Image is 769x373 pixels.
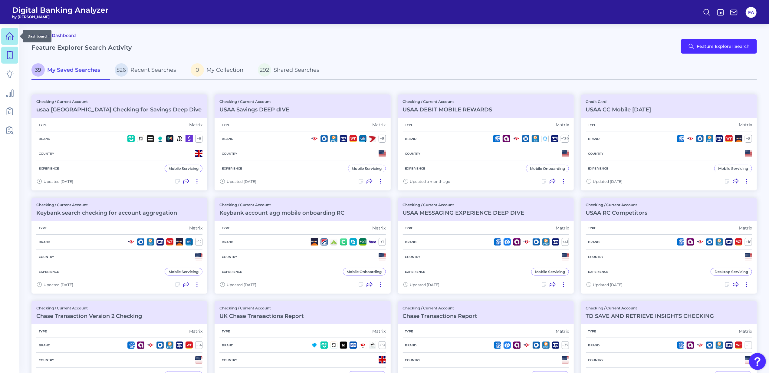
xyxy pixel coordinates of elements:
[403,358,423,362] h5: Country
[36,343,53,347] h5: Brand
[36,99,202,104] p: Checking / Current Account
[586,240,602,244] h5: Brand
[36,152,57,156] h5: Country
[36,255,57,259] h5: Country
[274,67,319,73] span: Shared Searches
[219,343,236,347] h5: Brand
[586,343,602,347] h5: Brand
[169,166,199,171] div: Mobile Servicing
[36,313,142,319] h3: Chase Transaction Version 2 Checking
[258,63,271,77] span: 292
[410,179,451,184] span: Updated a month ago
[593,282,623,287] span: Updated [DATE]
[253,61,329,80] a: 292Shared Searches
[556,122,569,127] div: Matrix
[581,94,757,190] a: Credit CardUSAA CC Mobile [DATE]TypeMatrixBrand+8CountryExperienceMobile ServicingUpdated [DATE]
[347,269,382,274] div: Mobile Onboarding
[36,203,177,207] p: Checking / Current Account
[530,166,565,171] div: Mobile Onboarding
[410,282,440,287] span: Updated [DATE]
[219,137,236,141] h5: Brand
[586,137,602,141] h5: Brand
[586,306,714,310] p: Checking / Current Account
[219,106,289,113] h3: USAA Savings DEEP dIVE
[36,210,177,216] h3: Keybank search checking for account aggregation
[586,329,599,333] h5: Type
[746,7,757,18] button: FA
[36,306,142,310] p: Checking / Current Account
[219,313,304,319] h3: UK Chase Transactions Report
[403,306,478,310] p: Checking / Current Account
[189,225,202,231] div: Matrix
[130,67,176,73] span: Recent Searches
[593,179,623,184] span: Updated [DATE]
[403,255,423,259] h5: Country
[215,198,390,294] a: Checking / Current AccountKeybank account agg mobile onboarding RCTypeMatrixBrand+1CountryExperie...
[403,210,524,216] h3: USAA MESSAGING EXPERIENCE DEEP DIVE
[206,67,243,73] span: My Collection
[373,328,386,334] div: Matrix
[403,240,419,244] h5: Brand
[581,198,757,294] a: Checking / Current AccountUSAA RC CompetitorsTypeMatrixBrand+16CountryExperienceDesktop Servicing...
[219,358,240,362] h5: Country
[586,203,648,207] p: Checking / Current Account
[586,123,599,127] h5: Type
[47,67,100,73] span: My Saved Searches
[36,358,57,362] h5: Country
[195,238,202,246] div: + 12
[227,282,256,287] span: Updated [DATE]
[373,225,386,231] div: Matrix
[403,270,428,274] h5: Experience
[586,99,651,104] p: Credit Card
[403,99,492,104] p: Checking / Current Account
[403,203,524,207] p: Checking / Current Account
[219,270,245,274] h5: Experience
[36,329,49,333] h5: Type
[697,44,750,49] span: Feature Explorer Search
[749,353,766,370] button: Open Resource Center
[44,179,73,184] span: Updated [DATE]
[36,167,61,170] h5: Experience
[352,166,382,171] div: Mobile Servicing
[562,341,569,349] div: + 37
[535,269,565,274] div: Mobile Servicing
[586,313,714,319] h3: TD SAVE AND RETRIEVE INSIGHTS CHECKING
[681,39,757,54] button: Feature Explorer Search
[36,226,49,230] h5: Type
[169,269,199,274] div: Mobile Servicing
[586,270,611,274] h5: Experience
[739,122,752,127] div: Matrix
[36,137,53,141] h5: Brand
[403,152,423,156] h5: Country
[219,167,245,170] h5: Experience
[586,106,651,113] h3: USAA CC Mobile [DATE]
[586,358,606,362] h5: Country
[403,106,492,113] h3: USAA DEBIT MOBILE REWARDS
[718,166,748,171] div: Mobile Servicing
[403,343,419,347] h5: Brand
[191,63,204,77] span: 0
[586,255,606,259] h5: Country
[195,135,202,143] div: + 6
[219,152,240,156] h5: Country
[195,341,202,349] div: + 14
[219,240,236,244] h5: Brand
[403,123,416,127] h5: Type
[189,328,202,334] div: Matrix
[36,270,61,274] h5: Experience
[115,63,128,77] span: 526
[556,225,569,231] div: Matrix
[31,44,132,51] h2: Feature Explorer Search Activity
[403,226,416,230] h5: Type
[219,123,232,127] h5: Type
[398,94,574,190] a: Checking / Current AccountUSAA DEBIT MOBILE REWARDSTypeMatrixBrand+139CountryExperienceMobile Onb...
[219,226,232,230] h5: Type
[36,123,49,127] h5: Type
[379,238,386,246] div: + 1
[586,210,648,216] h3: USAA RC Competitors
[31,61,110,80] a: 39My Saved Searches
[745,135,752,143] div: + 8
[12,5,109,15] span: Digital Banking Analyzer
[219,99,289,104] p: Checking / Current Account
[373,122,386,127] div: Matrix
